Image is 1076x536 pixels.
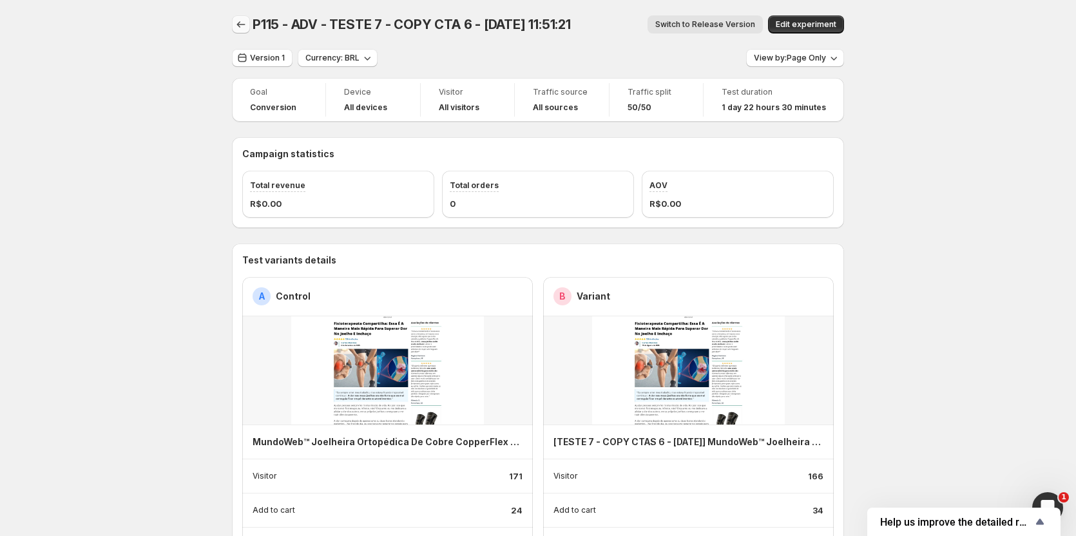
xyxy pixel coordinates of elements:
span: AOV [649,180,668,190]
span: Goal [250,87,307,97]
h3: Campaign statistics [242,148,334,160]
h3: Test variants details [242,254,834,267]
span: Total revenue [250,180,305,190]
button: View by:Page Only [746,49,844,67]
p: 34 [812,504,823,517]
a: Test duration1 day 22 hours 30 minutes [722,86,826,114]
span: Device [344,87,401,97]
button: Currency: BRL [298,49,378,67]
span: R$0.00 [649,197,681,210]
span: P115 - ADV - TESTE 7 - COPY CTA 6 - [DATE] 11:51:21 [253,17,571,32]
h4: All visitors [439,102,479,113]
span: 0 [450,197,456,210]
a: Traffic sourceAll sources [533,86,590,114]
button: Back [232,15,250,33]
p: 24 [511,504,523,517]
h4: [TESTE 7 - COPY CTAS 6 - [DATE]] MundoWeb™ Joelheira Ortopédica De Cobre CopperFlex - A3 [553,436,823,448]
img: -pages-joelheira-copperflex-a3_thumbnail.jpg [242,316,533,425]
span: 1 day 22 hours 30 minutes [722,102,826,113]
span: R$0.00 [250,197,282,210]
span: 1 [1059,492,1069,503]
button: Version 1 [232,49,293,67]
span: Test duration [722,87,826,97]
span: Visitor [439,87,496,97]
button: Show survey - Help us improve the detailed report for A/B campaigns [880,514,1048,530]
p: 166 [808,470,823,483]
span: Total orders [450,180,499,190]
span: Traffic split [628,87,685,97]
span: Help us improve the detailed report for A/B campaigns [880,516,1032,528]
p: Visitor [553,471,578,481]
h4: All devices [344,102,387,113]
p: Add to cart [253,505,295,515]
span: Switch to Release Version [655,19,755,30]
button: Edit experiment [768,15,844,33]
a: GoalConversion [250,86,307,114]
span: Conversion [250,102,296,113]
img: -pages-teste-7-copy-ctas-6-19-08-25-mundoweb-joelheira-ortopedica-de-cobre-copperflex-a3_thumbnai... [543,316,834,425]
h2: Control [276,290,311,303]
p: 171 [509,470,523,483]
a: VisitorAll visitors [439,86,496,114]
h4: MundoWeb™ Joelheira Ortopédica De Cobre CopperFlex - A3 [253,436,523,448]
h2: A [259,290,265,303]
p: Visitor [253,471,277,481]
span: Currency: BRL [305,53,360,63]
h2: Variant [577,290,610,303]
h4: All sources [533,102,578,113]
span: Version 1 [250,53,285,63]
iframe: Intercom live chat [1032,492,1063,523]
span: View by: Page Only [754,53,826,63]
button: Switch to Release Version [648,15,763,33]
a: DeviceAll devices [344,86,401,114]
h2: B [559,290,566,303]
span: Traffic source [533,87,590,97]
a: Traffic split50/50 [628,86,685,114]
p: Add to cart [553,505,596,515]
span: 50/50 [628,102,651,113]
span: Edit experiment [776,19,836,30]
